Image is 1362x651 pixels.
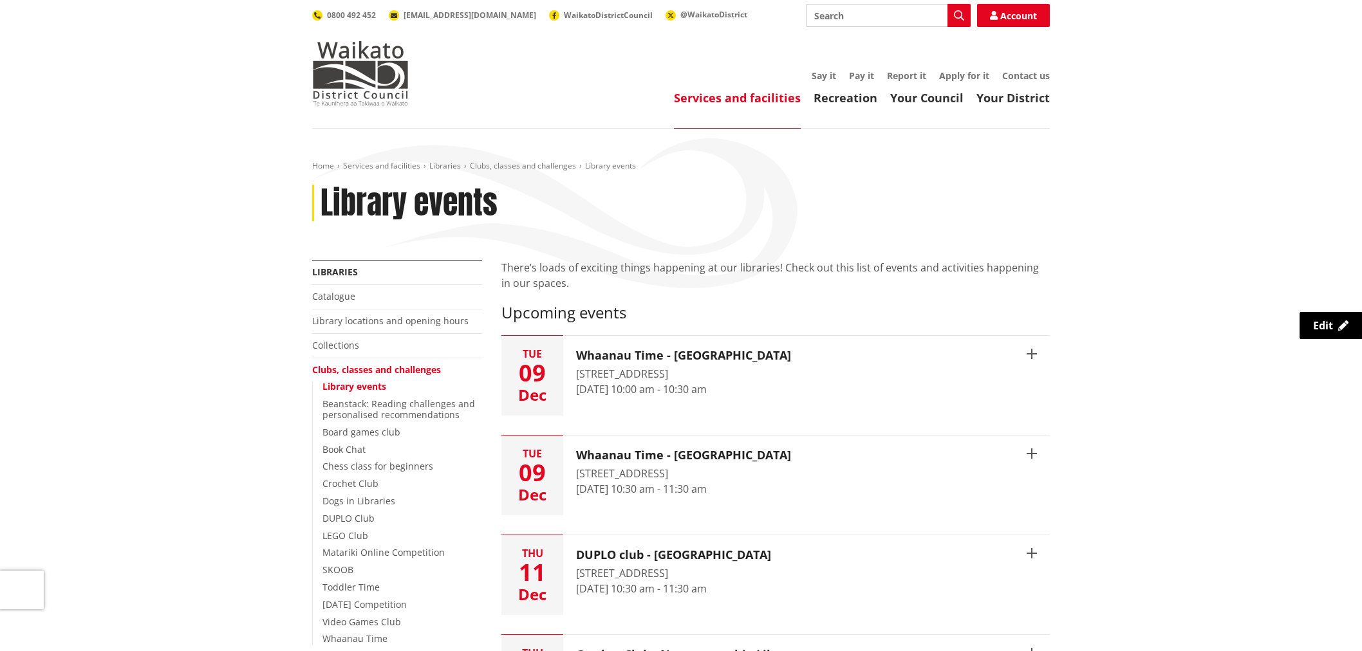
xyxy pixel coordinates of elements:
div: Dec [501,587,563,602]
a: Chess class for beginners [322,460,433,472]
span: 0800 492 452 [327,10,376,21]
a: Home [312,160,334,171]
a: Beanstack: Reading challenges and personalised recommendations [322,398,475,421]
a: Your District [976,90,1050,105]
nav: breadcrumb [312,161,1050,172]
a: Recreation [814,90,877,105]
a: Services and facilities [674,90,801,105]
a: Crochet Club [322,477,378,490]
div: Dec [501,387,563,403]
a: Library locations and opening hours [312,315,469,327]
span: Library events [585,160,636,171]
span: Edit [1313,318,1333,333]
img: Waikato District Council - Te Kaunihera aa Takiwaa o Waikato [312,41,409,105]
a: Whaanau Time [322,632,387,645]
a: Matariki Online Competition [322,546,445,558]
a: Libraries [429,160,461,171]
div: 11 [501,561,563,584]
a: Edit [1300,312,1362,339]
a: Video Games Club [322,616,401,628]
a: [DATE] Competition [322,598,407,610]
a: Pay it [849,69,874,82]
a: Catalogue [312,290,355,302]
time: [DATE] 10:30 am - 11:30 am [576,482,707,496]
a: Library events [322,380,386,392]
a: WaikatoDistrictCouncil [549,10,653,21]
h3: Upcoming events [501,304,1050,322]
button: Thu 11 Dec DUPLO club - [GEOGRAPHIC_DATA] [STREET_ADDRESS] [DATE] 10:30 am - 11:30 am [501,535,1050,615]
div: 09 [501,362,563,385]
a: LEGO Club [322,529,368,542]
div: [STREET_ADDRESS] [576,466,791,481]
div: Dec [501,487,563,502]
h3: DUPLO club - [GEOGRAPHIC_DATA] [576,548,771,562]
a: Your Council [890,90,964,105]
a: Dogs in Libraries [322,495,395,507]
p: There’s loads of exciting things happening at our libraries! Check out this list of events and ac... [501,260,1050,291]
a: Account [977,4,1050,27]
a: Book Chat [322,443,366,455]
a: Say it [812,69,836,82]
h3: Whaanau Time - [GEOGRAPHIC_DATA] [576,448,791,463]
a: DUPLO Club [322,512,375,524]
span: WaikatoDistrictCouncil [564,10,653,21]
a: Toddler Time [322,581,380,593]
time: [DATE] 10:30 am - 11:30 am [576,582,707,596]
a: Collections [312,339,359,351]
a: 0800 492 452 [312,10,376,21]
div: Thu [501,548,563,558]
a: Services and facilities [343,160,420,171]
input: Search input [806,4,971,27]
div: Tue [501,349,563,359]
h1: Library events [321,185,498,222]
div: [STREET_ADDRESS] [576,565,771,581]
div: Tue [501,448,563,459]
button: Tue 09 Dec Whaanau Time - [GEOGRAPHIC_DATA] [STREET_ADDRESS] [DATE] 10:00 am - 10:30 am [501,336,1050,416]
a: Clubs, classes and challenges [470,160,576,171]
a: Report it [887,69,926,82]
div: 09 [501,461,563,484]
a: Clubs, classes and challenges [312,363,441,376]
a: Contact us [1002,69,1050,82]
a: SKOOB [322,564,353,576]
h3: Whaanau Time - [GEOGRAPHIC_DATA] [576,349,791,363]
iframe: Messenger Launcher [1303,597,1349,643]
div: [STREET_ADDRESS] [576,366,791,381]
span: @WaikatoDistrict [680,9,747,20]
a: Board games club [322,426,400,438]
time: [DATE] 10:00 am - 10:30 am [576,382,707,396]
a: Libraries [312,266,358,278]
a: [EMAIL_ADDRESS][DOMAIN_NAME] [389,10,536,21]
a: @WaikatoDistrict [666,9,747,20]
span: [EMAIL_ADDRESS][DOMAIN_NAME] [404,10,536,21]
button: Tue 09 Dec Whaanau Time - [GEOGRAPHIC_DATA] [STREET_ADDRESS] [DATE] 10:30 am - 11:30 am [501,436,1050,515]
a: Apply for it [939,69,989,82]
